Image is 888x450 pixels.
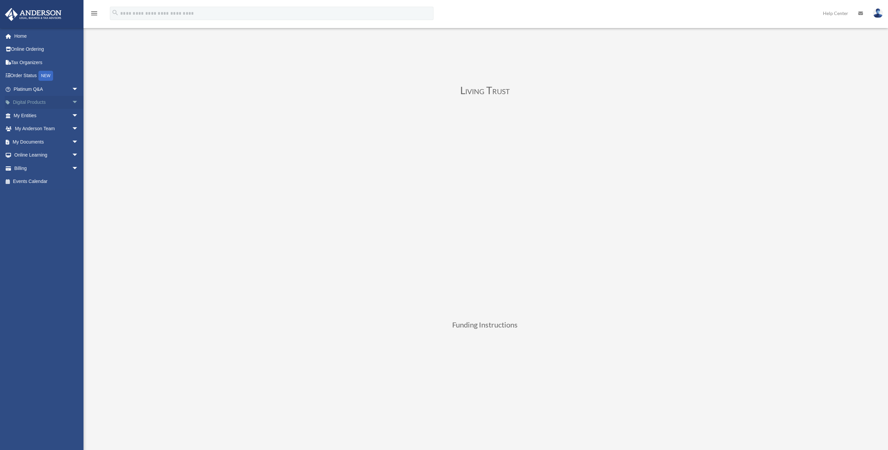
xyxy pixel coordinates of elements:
[90,12,98,17] a: menu
[305,85,665,98] h3: Living Trust
[873,8,883,18] img: User Pic
[5,122,88,136] a: My Anderson Teamarrow_drop_down
[305,321,665,332] h3: Funding Instructions
[5,175,88,188] a: Events Calendar
[3,8,63,21] img: Anderson Advisors Platinum Portal
[5,82,88,96] a: Platinum Q&Aarrow_drop_down
[72,82,85,96] span: arrow_drop_down
[5,162,88,175] a: Billingarrow_drop_down
[72,109,85,123] span: arrow_drop_down
[72,122,85,136] span: arrow_drop_down
[72,162,85,175] span: arrow_drop_down
[90,9,98,17] i: menu
[72,96,85,109] span: arrow_drop_down
[305,108,665,311] iframe: Living Trust Binder Review
[5,96,88,109] a: Digital Productsarrow_drop_down
[5,29,88,43] a: Home
[112,9,119,16] i: search
[5,135,88,149] a: My Documentsarrow_drop_down
[5,43,88,56] a: Online Ordering
[5,149,88,162] a: Online Learningarrow_drop_down
[38,71,53,81] div: NEW
[72,135,85,149] span: arrow_drop_down
[5,109,88,122] a: My Entitiesarrow_drop_down
[5,56,88,69] a: Tax Organizers
[72,149,85,162] span: arrow_drop_down
[5,69,88,83] a: Order StatusNEW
